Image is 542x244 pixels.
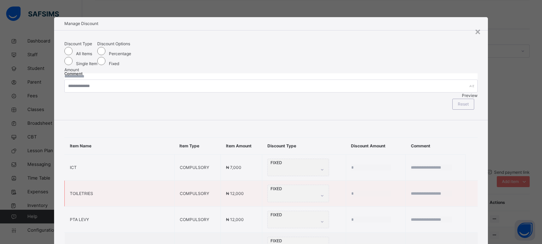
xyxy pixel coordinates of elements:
th: Discount Type [262,138,346,155]
label: Percentage [109,51,131,56]
span: Discount Options [97,41,130,46]
label: Comment [64,71,83,77]
th: Comment [406,138,466,155]
span: Preview [462,93,478,98]
th: Item Name [65,138,174,155]
th: Item Amount [221,138,262,155]
span: Discount Type [64,41,92,46]
label: All Items [76,51,92,56]
td: COMPULSORY [174,181,220,207]
label: Single Item [76,61,97,66]
th: Discount Amount [346,138,406,155]
span: ₦ 12,000 [226,217,244,222]
label: Amount [64,67,79,72]
span: ₦ 7,000 [226,165,241,170]
span: ₦ 12,000 [226,191,244,196]
span: Reset [458,101,469,107]
td: COMPULSORY [174,207,220,233]
td: ICT [65,155,174,181]
label: Fixed [109,61,119,66]
h1: Manage Discount [64,21,477,27]
td: COMPULSORY [174,155,220,181]
div: × [475,24,481,38]
td: TOILETRIES [65,181,174,207]
th: Item Type [174,138,220,155]
td: PTA LEVY [65,207,174,233]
